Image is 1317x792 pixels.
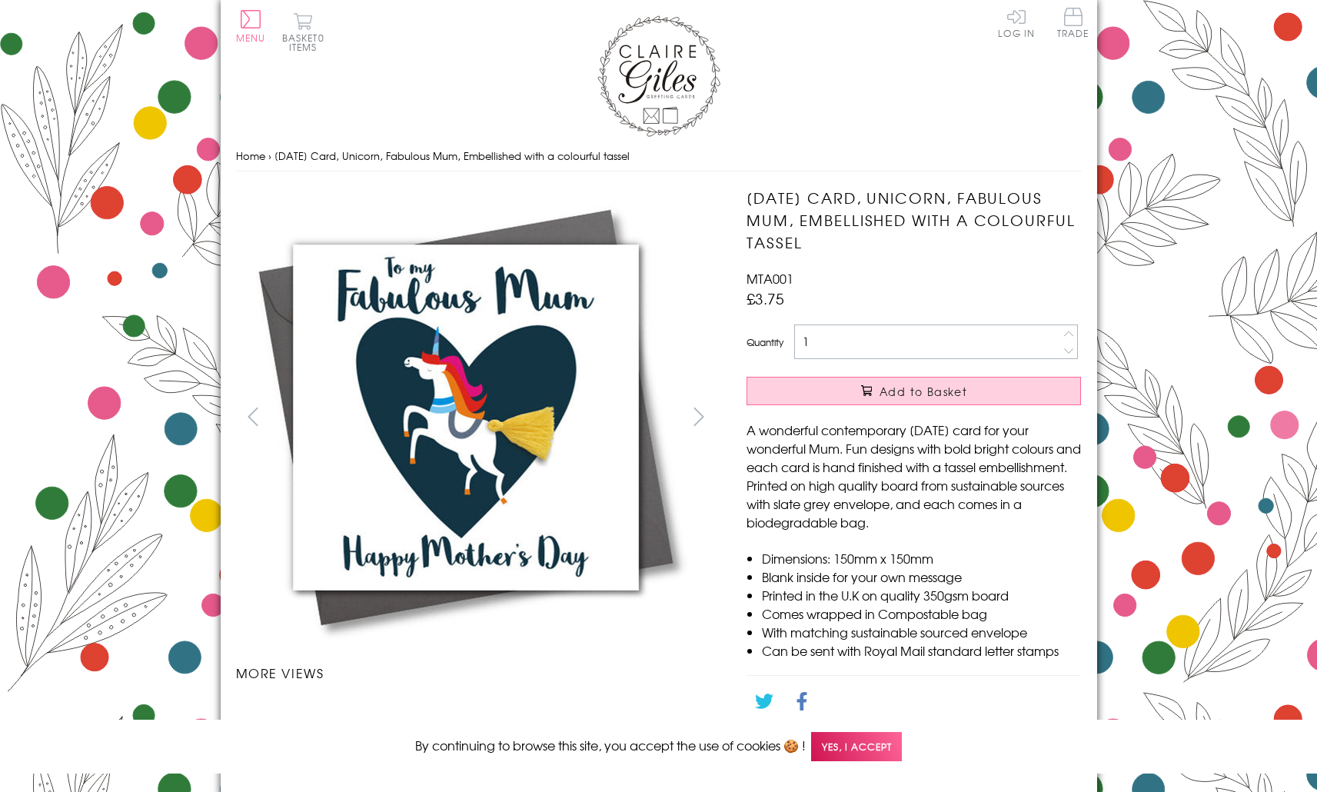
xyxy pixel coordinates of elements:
span: MTA001 [747,269,793,288]
span: [DATE] Card, Unicorn, Fabulous Mum, Embellished with a colourful tassel [274,148,630,163]
label: Quantity [747,335,783,349]
img: Mother's Day Card, Unicorn, Fabulous Mum, Embellished with a colourful tassel [536,716,537,717]
span: Menu [236,31,266,45]
img: Claire Giles Greetings Cards [597,15,720,137]
img: Mother's Day Card, Unicorn, Fabulous Mum, Embellished with a colourful tassel [415,716,416,717]
img: Mother's Day Card, Unicorn, Fabulous Mum, Embellished with a colourful tassel [716,187,1177,648]
button: next [681,399,716,434]
span: Add to Basket [880,384,967,399]
span: › [268,148,271,163]
img: Mother's Day Card, Unicorn, Fabulous Mum, Embellished with a colourful tassel [656,716,657,717]
img: Mother's Day Card, Unicorn, Fabulous Mum, Embellished with a colourful tassel [295,716,296,717]
li: With matching sustainable sourced envelope [762,623,1081,641]
span: £3.75 [747,288,784,309]
span: Trade [1057,8,1089,38]
a: Trade [1057,8,1089,41]
button: Add to Basket [747,377,1081,405]
li: Printed in the U.K on quality 350gsm board [762,586,1081,604]
button: Basket0 items [282,12,324,52]
li: Carousel Page 4 [596,697,716,731]
li: Dimensions: 150mm x 150mm [762,549,1081,567]
li: Carousel Page 3 [476,697,596,731]
li: Carousel Page 1 (Current Slide) [236,697,356,731]
li: Carousel Page 2 [356,697,476,731]
h1: [DATE] Card, Unicorn, Fabulous Mum, Embellished with a colourful tassel [747,187,1081,253]
p: A wonderful contemporary [DATE] card for your wonderful Mum. Fun designs with bold bright colours... [747,421,1081,531]
img: Mother's Day Card, Unicorn, Fabulous Mum, Embellished with a colourful tassel [235,187,697,648]
li: Blank inside for your own message [762,567,1081,586]
ul: Carousel Pagination [236,697,717,731]
li: Can be sent with Royal Mail standard letter stamps [762,641,1081,660]
a: Home [236,148,265,163]
li: Comes wrapped in Compostable bag [762,604,1081,623]
span: 0 items [289,31,324,54]
nav: breadcrumbs [236,141,1082,172]
span: Yes, I accept [811,732,902,762]
button: prev [236,399,271,434]
a: Log In [998,8,1035,38]
button: Menu [236,10,266,42]
h3: More views [236,664,717,682]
